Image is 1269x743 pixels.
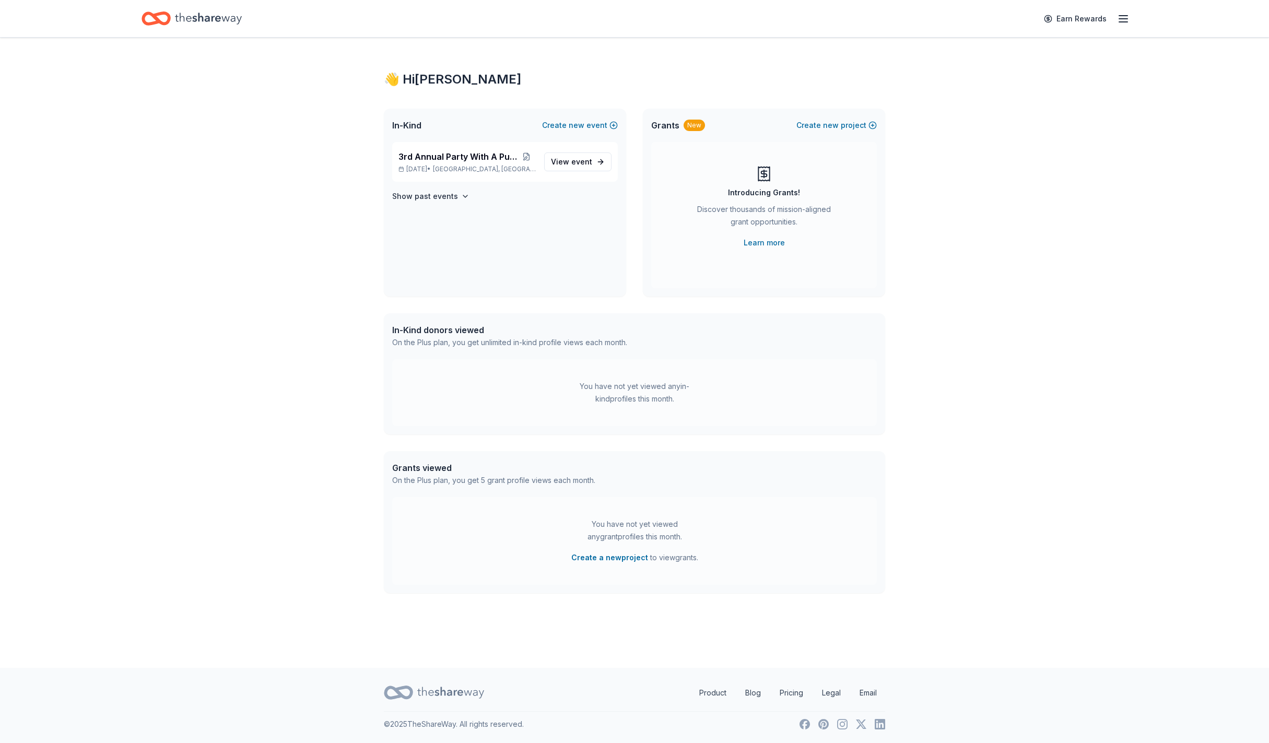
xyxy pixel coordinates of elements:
[398,165,536,173] p: [DATE] •
[551,156,592,168] span: View
[384,718,524,730] p: © 2025 TheShareWay. All rights reserved.
[651,119,679,132] span: Grants
[392,119,421,132] span: In-Kind
[684,120,705,131] div: New
[691,682,735,703] a: Product
[814,682,849,703] a: Legal
[433,165,536,173] span: [GEOGRAPHIC_DATA], [GEOGRAPHIC_DATA]
[392,474,595,487] div: On the Plus plan, you get 5 grant profile views each month.
[544,152,612,171] a: View event
[693,203,835,232] div: Discover thousands of mission-aligned grant opportunities.
[142,6,242,31] a: Home
[398,150,518,163] span: 3rd Annual Party With A Purpose
[728,186,800,199] div: Introducing Grants!
[542,119,618,132] button: Createnewevent
[571,551,698,564] span: to view grants .
[796,119,877,132] button: Createnewproject
[392,324,627,336] div: In-Kind donors viewed
[1038,9,1113,28] a: Earn Rewards
[823,119,839,132] span: new
[384,71,885,88] div: 👋 Hi [PERSON_NAME]
[571,157,592,166] span: event
[392,336,627,349] div: On the Plus plan, you get unlimited in-kind profile views each month.
[392,462,595,474] div: Grants viewed
[569,518,700,543] div: You have not yet viewed any grant profiles this month.
[744,237,785,249] a: Learn more
[691,682,885,703] nav: quick links
[737,682,769,703] a: Blog
[569,380,700,405] div: You have not yet viewed any in-kind profiles this month.
[392,190,458,203] h4: Show past events
[392,190,469,203] button: Show past events
[571,551,648,564] button: Create a newproject
[851,682,885,703] a: Email
[771,682,812,703] a: Pricing
[569,119,584,132] span: new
